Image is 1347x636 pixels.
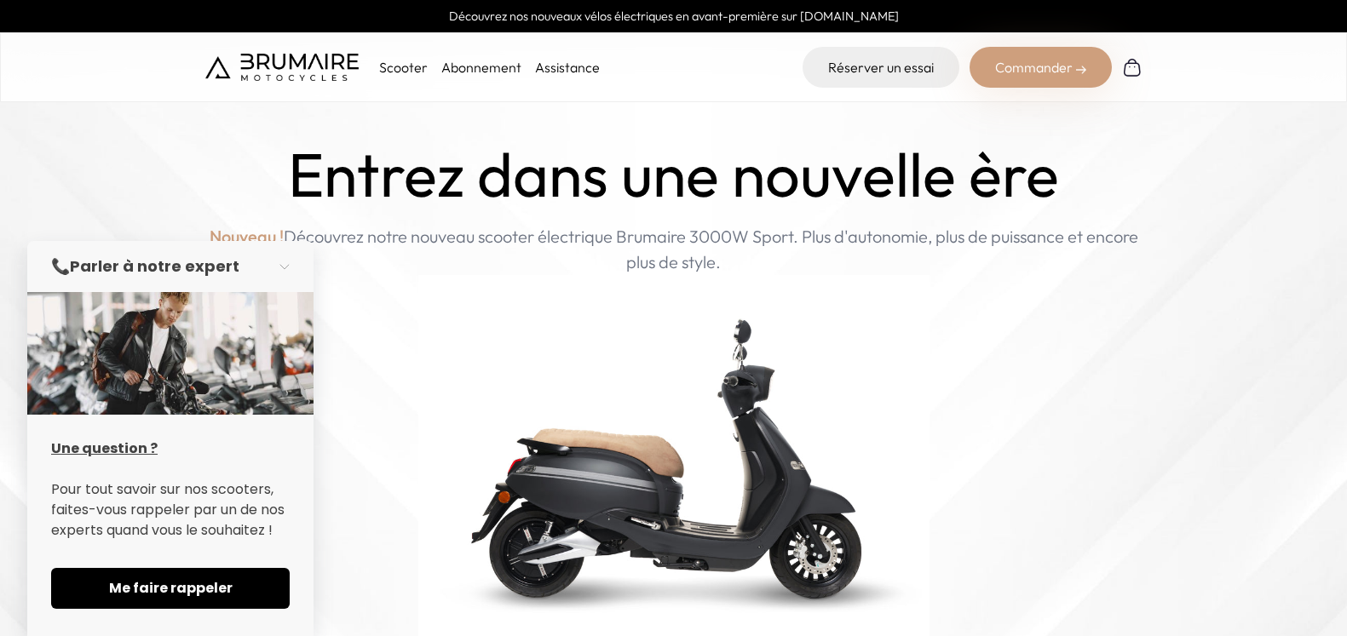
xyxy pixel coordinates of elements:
[970,47,1112,88] div: Commander
[441,59,521,76] a: Abonnement
[205,224,1143,275] p: Découvrez notre nouveau scooter électrique Brumaire 3000W Sport. Plus d'autonomie, plus de puissa...
[977,77,1330,559] iframe: Gorgias live chat window
[1076,65,1086,75] img: right-arrow-2.png
[205,54,359,81] img: Brumaire Motocycles
[535,59,600,76] a: Assistance
[379,57,428,77] p: Scooter
[210,224,284,249] span: Nouveau !
[1122,57,1143,77] img: Panier
[288,140,1059,210] h1: Entrez dans une nouvelle ère
[803,47,959,88] a: Réserver un essai
[1262,556,1330,619] iframe: Gorgias live chat messenger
